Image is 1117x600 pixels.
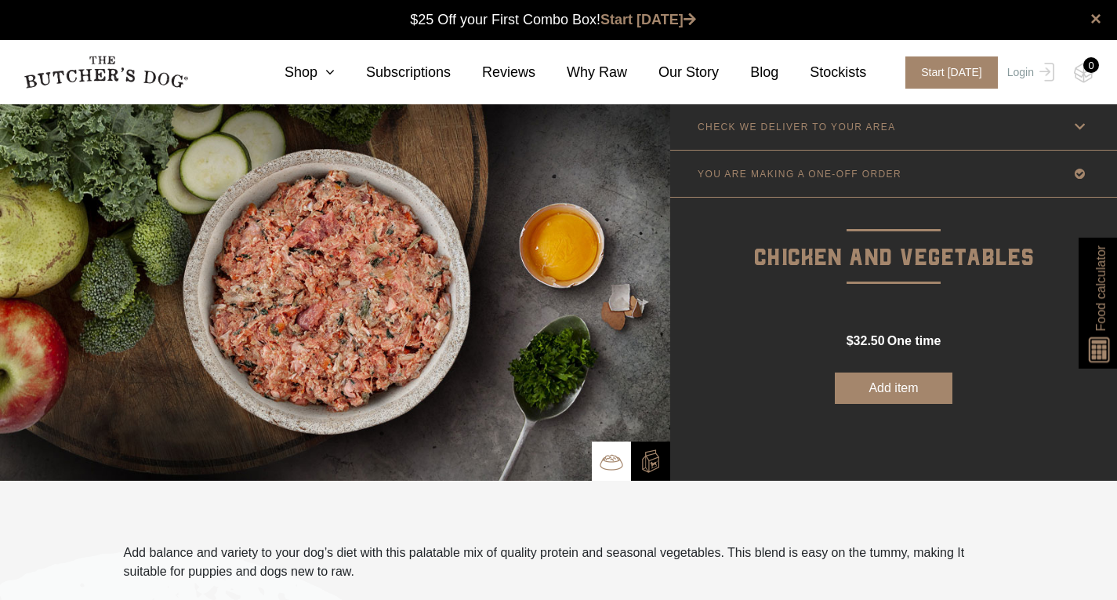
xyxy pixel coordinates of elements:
[887,334,941,347] span: one time
[451,62,535,83] a: Reviews
[627,62,719,83] a: Our Story
[835,373,952,404] button: Add item
[600,450,623,474] img: TBD_Bowl.png
[670,104,1117,150] a: CHECK WE DELIVER TO YOUR AREA
[778,62,866,83] a: Stockists
[1074,63,1093,83] img: TBD_Cart-Empty.png
[1090,9,1101,28] a: close
[719,62,778,83] a: Blog
[890,56,1003,89] a: Start [DATE]
[1003,56,1054,89] a: Login
[698,169,901,180] p: YOU ARE MAKING A ONE-OFF ORDER
[253,62,335,83] a: Shop
[670,198,1117,277] p: Chicken and Vegetables
[698,122,896,133] p: CHECK WE DELIVER TO YOUR AREA
[854,334,885,347] span: 32.50
[335,62,451,83] a: Subscriptions
[1083,57,1099,73] div: 0
[1091,245,1110,331] span: Food calculator
[600,12,696,27] a: Start [DATE]
[639,449,662,473] img: TBD_Build-A-Box-2.png
[905,56,998,89] span: Start [DATE]
[670,151,1117,197] a: YOU ARE MAKING A ONE-OFF ORDER
[124,544,994,581] p: Add balance and variety to your dog’s diet with this palatable mix of quality protein and seasona...
[847,334,854,347] span: $
[535,62,627,83] a: Why Raw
